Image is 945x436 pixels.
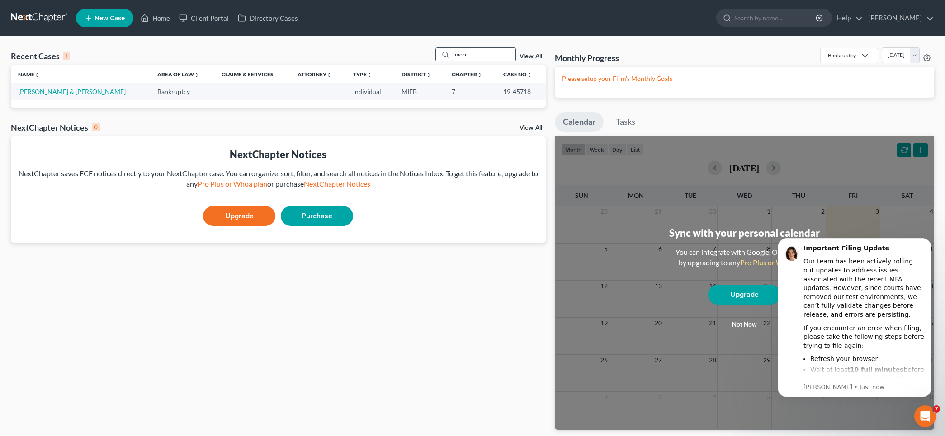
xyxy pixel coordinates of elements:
span: New Case [94,15,125,22]
a: Case Nounfold_more [503,71,532,78]
div: NextChapter saves ECF notices directly to your NextChapter case. You can organize, sort, filter, ... [18,169,539,189]
td: MIEB [394,83,445,100]
td: 7 [444,83,496,100]
div: 1 [63,52,70,60]
a: Nameunfold_more [18,71,40,78]
i: unfold_more [426,72,431,78]
a: Upgrade [708,285,780,305]
a: NextChapter Notices [304,179,370,188]
th: Claims & Services [214,65,290,83]
a: Pro Plus or Whoa plan [198,179,267,188]
h3: Monthly Progress [555,52,619,63]
i: unfold_more [326,72,332,78]
input: Search by name... [452,48,515,61]
div: Recent Cases [11,51,70,61]
div: NextChapter Notices [18,147,539,161]
a: Upgrade [203,206,275,226]
iframe: Intercom live chat [914,405,936,427]
a: Typeunfold_more [353,71,372,78]
div: Sync with your personal calendar [669,226,820,240]
div: You can integrate with Google, Outlook, iCal by upgrading to any [672,247,817,268]
span: 7 [933,405,940,413]
i: unfold_more [477,72,482,78]
i: unfold_more [34,72,40,78]
a: Help [832,10,863,26]
i: unfold_more [527,72,532,78]
a: [PERSON_NAME] [864,10,934,26]
a: View All [520,125,542,131]
a: Directory Cases [233,10,302,26]
td: 19-45718 [496,83,545,100]
a: Client Portal [175,10,233,26]
p: Please setup your Firm's Monthly Goals [562,74,927,83]
a: Attorneyunfold_more [298,71,332,78]
a: View All [520,53,542,60]
a: Purchase [281,206,353,226]
button: Not now [708,316,780,334]
div: 0 [92,123,100,131]
a: Tasks [608,112,643,132]
td: Individual [346,83,394,100]
a: Chapterunfold_more [452,71,482,78]
i: unfold_more [367,72,372,78]
iframe: Intercom notifications message [764,227,945,431]
a: [PERSON_NAME] & [PERSON_NAME] [18,88,126,95]
a: Home [136,10,175,26]
a: Area of Lawunfold_more [157,71,199,78]
a: Calendar [555,112,604,132]
a: Pro Plus or Whoa plan [740,258,810,267]
td: Bankruptcy [150,83,214,100]
div: NextChapter Notices [11,122,100,133]
a: Districtunfold_more [402,71,431,78]
div: Bankruptcy [828,52,856,59]
input: Search by name... [734,9,817,26]
i: unfold_more [194,72,199,78]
